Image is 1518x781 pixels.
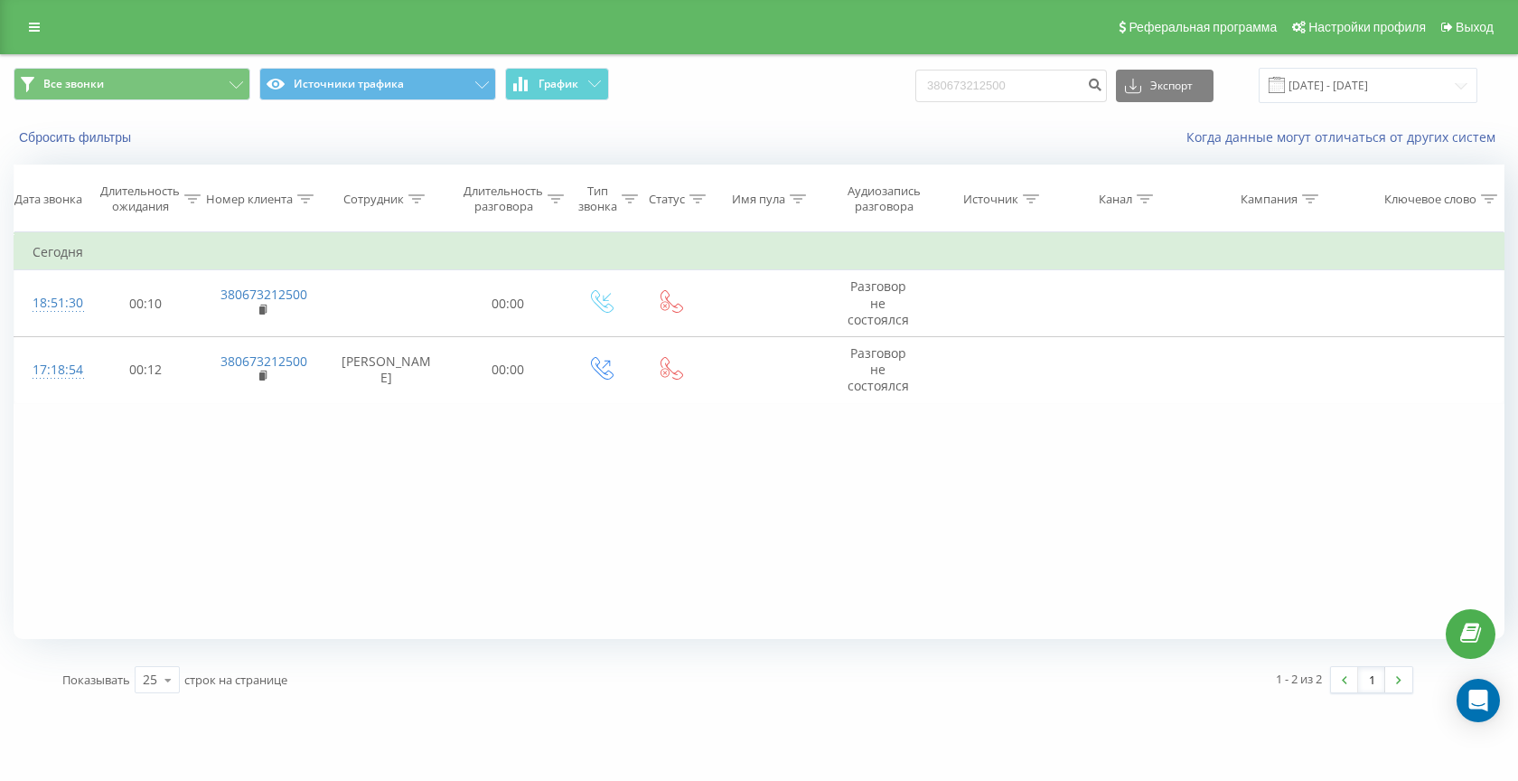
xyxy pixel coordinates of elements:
button: Сбросить фильтры [14,129,140,146]
div: Open Intercom Messenger [1457,679,1500,722]
span: Выход [1456,20,1494,34]
div: Тип звонка [578,183,617,214]
div: Источник [963,192,1018,207]
div: Кампания [1241,192,1298,207]
span: Показывать [62,672,130,688]
div: Ключевое слово [1384,192,1476,207]
span: Разговор не состоялся [848,344,909,394]
div: 18:51:30 [33,286,70,321]
span: Реферальная программа [1129,20,1277,34]
a: 1 [1358,667,1385,692]
div: Сотрудник [343,192,404,207]
td: [PERSON_NAME] [322,336,450,403]
a: Когда данные могут отличаться от других систем [1186,128,1504,146]
div: Статус [649,192,685,207]
div: 1 - 2 из 2 [1276,670,1322,688]
div: Аудиозапись разговора [839,183,929,214]
span: Разговор не состоялся [848,278,909,327]
td: 00:10 [88,270,202,337]
a: 380673212500 [220,286,307,303]
td: 00:12 [88,336,202,403]
span: Все звонки [43,77,104,91]
div: Имя пула [732,192,785,207]
input: Поиск по номеру [915,70,1107,102]
div: Дата звонка [14,192,82,207]
div: 25 [143,671,157,689]
div: Номер клиента [206,192,293,207]
div: Канал [1099,192,1132,207]
button: Все звонки [14,68,250,100]
span: График [539,78,578,90]
span: Настройки профиля [1308,20,1426,34]
button: График [505,68,609,100]
span: строк на странице [184,672,287,688]
td: 00:00 [451,270,566,337]
button: Источники трафика [259,68,496,100]
td: 00:00 [451,336,566,403]
div: 17:18:54 [33,353,70,388]
div: Длительность разговора [464,183,543,214]
td: Сегодня [14,234,1504,270]
a: 380673212500 [220,353,307,370]
div: Длительность ожидания [100,183,180,214]
button: Экспорт [1116,70,1213,102]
